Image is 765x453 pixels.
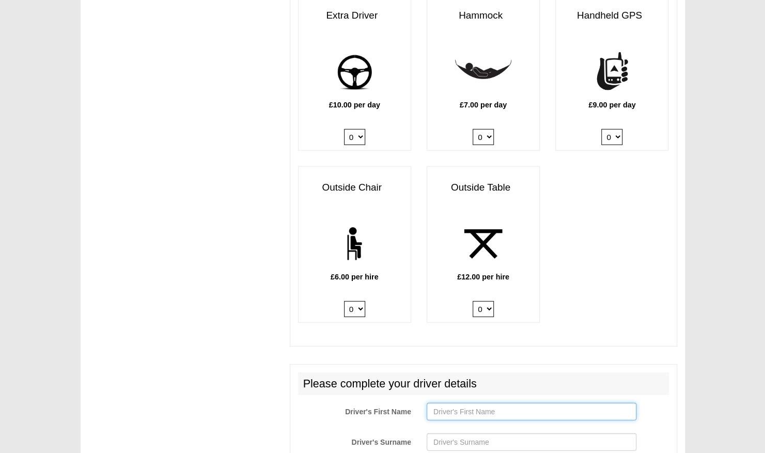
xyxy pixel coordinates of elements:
[290,433,419,447] label: Driver's Surname
[326,44,383,100] img: add-driver.png
[331,273,379,281] b: £6.00 per hire
[455,216,511,272] img: table.png
[298,372,669,395] h2: Please complete your driver details
[584,44,640,100] img: handheld-gps.png
[457,273,509,281] b: £12.00 per hire
[455,44,511,100] img: hammock.png
[329,101,380,109] b: £10.00 per day
[299,5,411,26] h3: Extra Driver
[556,5,668,26] h3: Handheld GPS
[427,5,539,26] h3: Hammock
[326,216,383,272] img: chair.png
[588,101,635,109] b: £9.00 per day
[290,403,419,417] label: Driver's First Name
[427,433,636,451] input: Driver's Surname
[299,177,411,198] h3: Outside Chair
[427,177,539,198] h3: Outside Table
[460,101,507,109] b: £7.00 per day
[427,403,636,420] input: Driver's First Name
